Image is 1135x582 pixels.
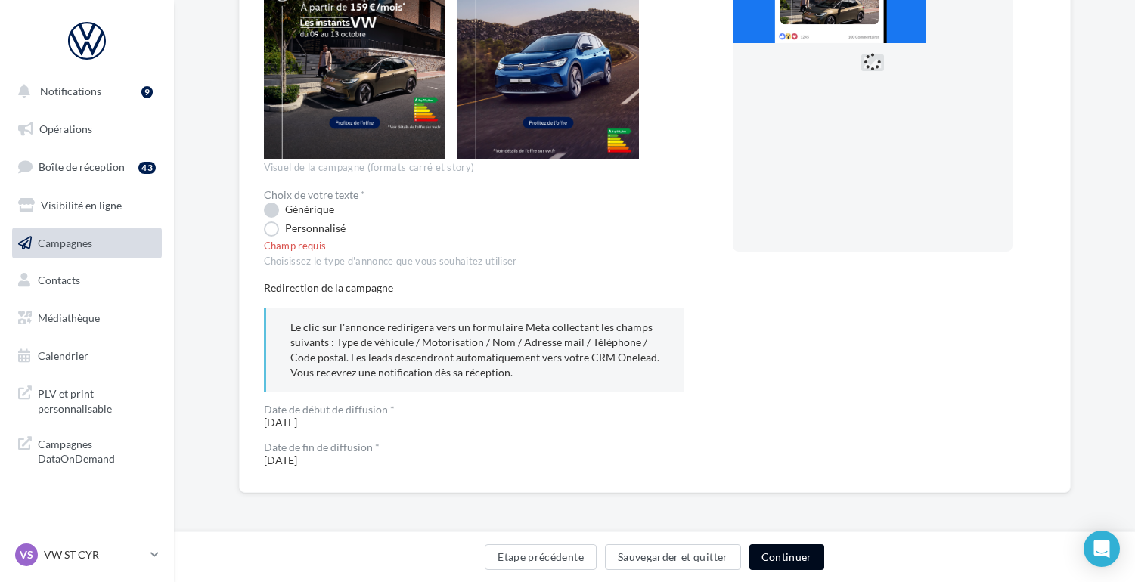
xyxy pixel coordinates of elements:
a: VS VW ST CYR [12,540,162,569]
a: Contacts [9,265,165,296]
span: Visibilité en ligne [41,199,122,212]
a: Boîte de réception43 [9,150,165,183]
span: Campagnes DataOnDemand [38,434,156,466]
a: PLV et print personnalisable [9,377,165,422]
a: Campagnes [9,228,165,259]
div: Redirection de la campagne [264,280,684,296]
a: Campagnes DataOnDemand [9,428,165,472]
div: Visuel de la campagne (formats carré et story) [264,161,684,175]
span: [DATE] [264,404,684,429]
a: Calendrier [9,340,165,372]
div: Open Intercom Messenger [1084,531,1120,567]
span: [DATE] [264,442,684,466]
div: 43 [138,162,156,174]
span: Notifications [40,85,101,98]
span: Médiathèque [38,311,100,324]
span: Opérations [39,122,92,135]
label: Personnalisé [264,221,346,237]
div: Date de début de diffusion * [264,404,684,415]
button: Notifications 9 [9,76,159,107]
button: Etape précédente [485,544,597,570]
label: Choix de votre texte * [264,190,365,200]
label: Générique [264,203,334,218]
span: PLV et print personnalisable [38,383,156,416]
a: Médiathèque [9,302,165,334]
span: VS [20,547,33,562]
div: 9 [141,86,153,98]
div: Date de fin de diffusion * [264,442,684,453]
span: Contacts [38,274,80,286]
a: Visibilité en ligne [9,190,165,221]
button: Continuer [749,544,824,570]
p: Le clic sur l'annonce redirigera vers un formulaire Meta collectant les champs suivants : Type de... [290,320,660,380]
span: Campagnes [38,236,92,249]
button: Sauvegarder et quitter [605,544,741,570]
span: Calendrier [38,349,88,362]
span: Boîte de réception [39,160,125,173]
p: VW ST CYR [44,547,144,562]
a: Opérations [9,113,165,145]
div: Choisissez le type d'annonce que vous souhaitez utiliser [264,255,684,268]
div: Champ requis [264,240,684,253]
